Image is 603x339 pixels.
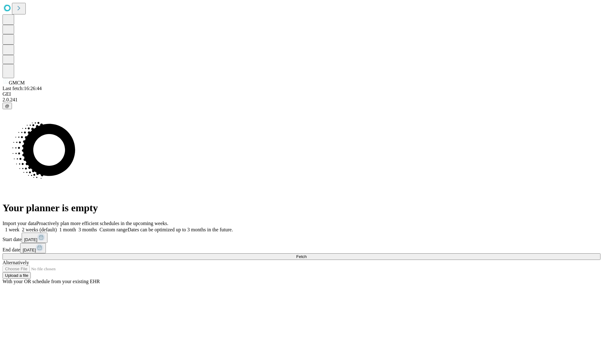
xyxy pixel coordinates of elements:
[22,227,57,232] span: 2 weeks (default)
[3,221,36,226] span: Import your data
[24,237,37,242] span: [DATE]
[3,233,600,243] div: Start date
[36,221,168,226] span: Proactively plan more efficient schedules in the upcoming weeks.
[59,227,76,232] span: 1 month
[296,254,307,259] span: Fetch
[3,272,31,279] button: Upload a file
[3,202,600,214] h1: Your planner is empty
[3,97,600,103] div: 2.0.241
[23,248,36,252] span: [DATE]
[100,227,128,232] span: Custom range
[5,104,9,108] span: @
[3,253,600,260] button: Fetch
[3,86,42,91] span: Last fetch: 16:26:44
[22,233,47,243] button: [DATE]
[3,260,29,265] span: Alternatively
[9,80,25,85] span: GMCM
[3,103,12,109] button: @
[3,243,600,253] div: End date
[128,227,233,232] span: Dates can be optimized up to 3 months in the future.
[3,279,100,284] span: With your OR schedule from your existing EHR
[3,91,600,97] div: GEI
[5,227,19,232] span: 1 week
[79,227,97,232] span: 3 months
[20,243,46,253] button: [DATE]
